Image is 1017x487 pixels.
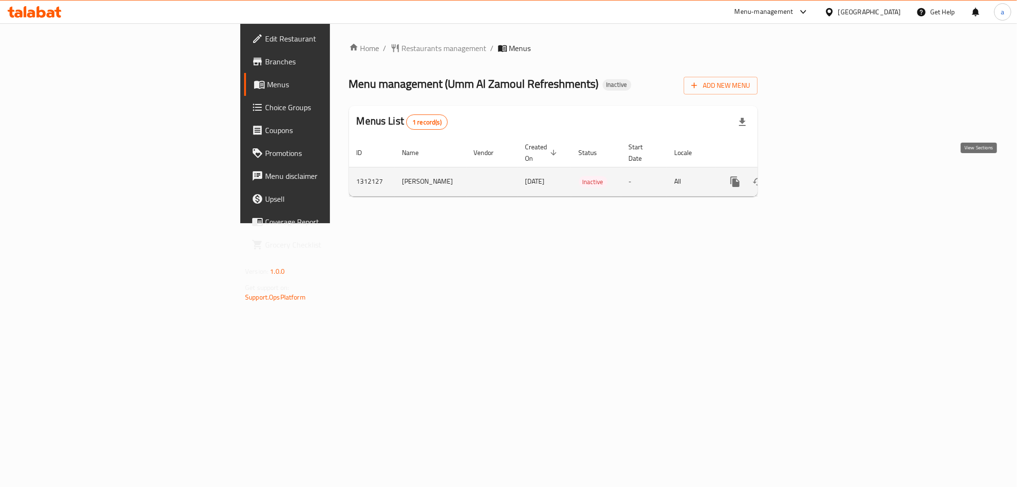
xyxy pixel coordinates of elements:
[244,165,410,187] a: Menu disclaimer
[474,147,506,158] span: Vendor
[525,175,545,187] span: [DATE]
[349,73,599,94] span: Menu management ( Umm Al Zamoul Refreshments )
[357,114,448,130] h2: Menus List
[244,233,410,256] a: Grocery Checklist
[265,239,402,250] span: Grocery Checklist
[407,118,447,127] span: 1 record(s)
[265,170,402,182] span: Menu disclaimer
[245,281,289,294] span: Get support on:
[390,42,487,54] a: Restaurants management
[265,102,402,113] span: Choice Groups
[509,42,531,54] span: Menus
[244,210,410,233] a: Coverage Report
[579,176,607,187] span: Inactive
[838,7,901,17] div: [GEOGRAPHIC_DATA]
[244,142,410,165] a: Promotions
[349,138,823,197] table: enhanced table
[265,193,402,205] span: Upsell
[684,77,758,94] button: Add New Menu
[265,56,402,67] span: Branches
[629,141,656,164] span: Start Date
[244,187,410,210] a: Upsell
[244,50,410,73] a: Branches
[716,138,823,167] th: Actions
[395,167,466,196] td: [PERSON_NAME]
[245,265,268,278] span: Version:
[491,42,494,54] li: /
[402,147,431,158] span: Name
[265,124,402,136] span: Coupons
[579,147,610,158] span: Status
[525,141,560,164] span: Created On
[357,147,375,158] span: ID
[724,170,747,193] button: more
[691,80,750,92] span: Add New Menu
[621,167,667,196] td: -
[603,79,631,91] div: Inactive
[265,33,402,44] span: Edit Restaurant
[349,42,758,54] nav: breadcrumb
[245,291,306,303] a: Support.OpsPlatform
[603,81,631,89] span: Inactive
[406,114,448,130] div: Total records count
[244,119,410,142] a: Coupons
[270,265,285,278] span: 1.0.0
[402,42,487,54] span: Restaurants management
[244,96,410,119] a: Choice Groups
[244,73,410,96] a: Menus
[1001,7,1004,17] span: a
[735,6,793,18] div: Menu-management
[675,147,705,158] span: Locale
[267,79,402,90] span: Menus
[667,167,716,196] td: All
[731,111,754,134] div: Export file
[265,216,402,228] span: Coverage Report
[265,147,402,159] span: Promotions
[244,27,410,50] a: Edit Restaurant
